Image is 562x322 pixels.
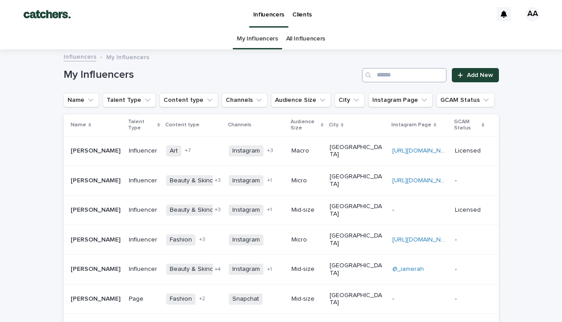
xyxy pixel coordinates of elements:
[103,93,156,107] button: Talent Type
[267,207,272,213] span: + 1
[267,148,273,153] span: + 3
[229,175,263,186] span: Instagram
[64,166,499,196] tr: [PERSON_NAME][PERSON_NAME] InfluencerBeauty & Skincare+3Instagram+1Micro[GEOGRAPHIC_DATA][URL][DO...
[129,295,159,303] p: Page
[166,205,226,216] span: Beauty & Skincare
[455,236,484,244] p: -
[166,294,195,305] span: Fashion
[129,206,159,214] p: Influencer
[330,232,385,247] p: [GEOGRAPHIC_DATA]
[106,52,149,61] p: My Influencers
[467,72,493,78] span: Add New
[291,266,323,273] p: Mid-size
[64,93,99,107] button: Name
[330,173,385,188] p: [GEOGRAPHIC_DATA]
[237,28,278,49] a: My Influencers
[291,295,323,303] p: Mid-size
[64,225,499,255] tr: [PERSON_NAME][PERSON_NAME] InfluencerFashion+3InstagramMicro[GEOGRAPHIC_DATA][URL][DOMAIN_NAME]-
[455,147,484,155] p: Licensed
[392,237,455,243] a: [URL][DOMAIN_NAME]
[455,295,484,303] p: -
[368,93,433,107] button: Instagram Page
[362,68,446,82] input: Search
[436,93,494,107] button: GCAM Status
[455,206,484,214] p: Licensed
[286,28,325,49] a: All Influencers
[291,206,323,214] p: Mid-size
[455,177,484,185] p: -
[335,93,365,107] button: City
[159,93,218,107] button: Content type
[129,177,159,185] p: Influencer
[64,68,359,81] h1: My Influencers
[166,145,181,157] span: Art
[229,264,263,275] span: Instagram
[199,237,205,242] span: + 3
[330,292,385,307] p: [GEOGRAPHIC_DATA]
[454,117,479,133] p: GCAM Status
[165,120,199,130] p: Content type
[64,284,499,314] tr: [PERSON_NAME][PERSON_NAME] PageFashion+2SnapchatMid-size[GEOGRAPHIC_DATA]-- -
[391,120,431,130] p: Instagram Page
[392,294,396,303] p: -
[330,262,385,277] p: [GEOGRAPHIC_DATA]
[166,175,226,186] span: Beauty & Skincare
[392,177,455,184] a: [URL][DOMAIN_NAME]
[330,203,385,218] p: [GEOGRAPHIC_DATA]
[291,147,323,155] p: Macro
[228,120,251,130] p: Channels
[71,120,86,130] p: Name
[71,294,122,303] p: [PERSON_NAME]
[222,93,267,107] button: Channels
[18,5,76,23] img: v2itfyCJQeeYoQfrvWhc
[71,205,122,214] p: [PERSON_NAME]
[392,148,455,154] a: [URL][DOMAIN_NAME]
[291,117,319,133] p: Audience Size
[71,264,122,273] p: [PERSON_NAME]
[64,195,499,225] tr: [PERSON_NAME][PERSON_NAME] InfluencerBeauty & Skincare+3Instagram+1Mid-size[GEOGRAPHIC_DATA]-- Li...
[64,51,96,61] a: Influencers
[229,145,263,157] span: Instagram
[267,267,272,272] span: + 1
[291,236,323,244] p: Micro
[291,177,323,185] p: Micro
[185,148,191,153] span: + 7
[267,178,272,183] span: + 1
[129,236,159,244] p: Influencer
[199,296,205,302] span: + 2
[215,207,221,213] span: + 3
[271,93,331,107] button: Audience Size
[64,136,499,166] tr: [PERSON_NAME][PERSON_NAME] InfluencerArt+7Instagram+3Macro[GEOGRAPHIC_DATA][URL][DOMAIN_NAME]Lice...
[166,234,195,246] span: Fashion
[215,267,221,272] span: + 4
[129,266,159,273] p: Influencer
[229,205,263,216] span: Instagram
[71,234,122,244] p: [PERSON_NAME]
[71,145,122,155] p: [PERSON_NAME]
[452,68,498,82] a: Add New
[329,120,339,130] p: City
[166,264,226,275] span: Beauty & Skincare
[455,266,484,273] p: -
[128,117,155,133] p: Talent Type
[229,294,263,305] span: Snapchat
[330,144,385,159] p: [GEOGRAPHIC_DATA]
[71,175,122,185] p: [PERSON_NAME]
[526,7,540,21] div: AA
[229,234,263,246] span: Instagram
[392,205,396,214] p: -
[64,254,499,284] tr: [PERSON_NAME][PERSON_NAME] InfluencerBeauty & Skincare+4Instagram+1Mid-size[GEOGRAPHIC_DATA]@_iam...
[215,178,221,183] span: + 3
[129,147,159,155] p: Influencer
[392,266,424,272] a: @_iamerah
